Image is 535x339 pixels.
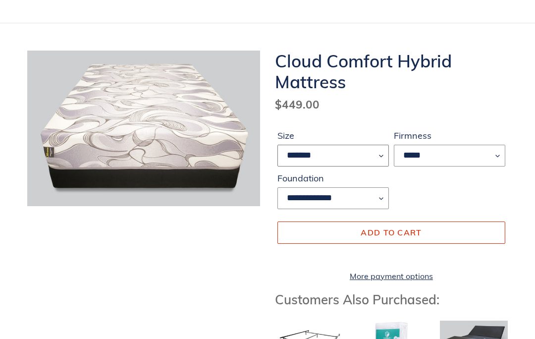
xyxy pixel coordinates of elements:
[275,292,508,308] h3: Customers Also Purchased:
[277,172,389,185] label: Foundation
[277,129,389,143] label: Size
[394,129,505,143] label: Firmness
[275,51,508,93] h1: Cloud Comfort Hybrid Mattress
[361,228,422,238] span: Add to cart
[277,271,505,282] a: More payment options
[277,222,505,244] button: Add to cart
[275,98,320,112] span: $449.00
